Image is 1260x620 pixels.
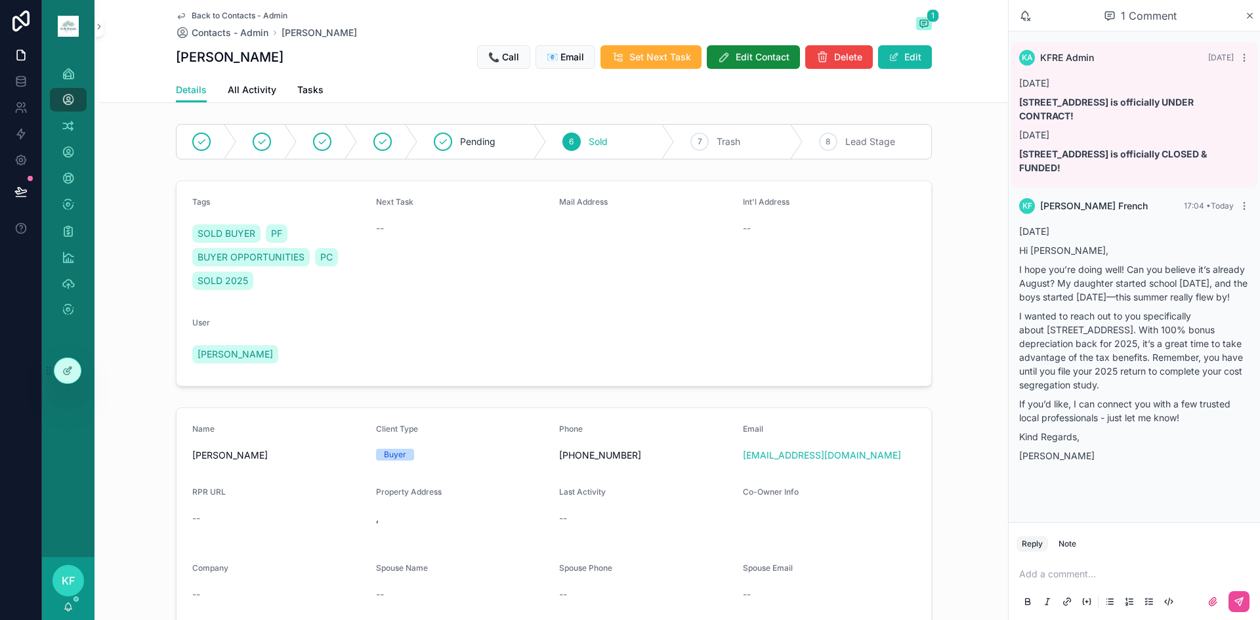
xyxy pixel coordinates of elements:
[1019,309,1249,392] p: I wanted to reach out to you specifically about [STREET_ADDRESS]. With 100% bonus depreciation ba...
[228,78,276,104] a: All Activity
[282,26,357,39] a: [PERSON_NAME]
[192,224,261,243] a: SOLD BUYER
[58,16,79,37] img: App logo
[1019,76,1249,90] p: [DATE]
[1017,536,1048,552] button: Reply
[1019,148,1207,173] strong: [STREET_ADDRESS] is officially CLOSED & FUNDED!
[460,135,495,148] span: Pending
[916,17,932,33] button: 1
[192,512,200,525] span: --
[228,83,276,96] span: All Activity
[743,197,789,207] span: Int'l Address
[376,588,384,601] span: --
[927,9,939,22] span: 1
[569,136,574,147] span: 6
[834,51,862,64] span: Delete
[376,424,418,434] span: Client Type
[192,563,228,573] span: Company
[198,227,255,240] span: SOLD BUYER
[878,45,932,69] button: Edit
[192,272,253,290] a: SOLD 2025
[1121,8,1177,24] span: 1 Comment
[1019,243,1249,257] p: Hi [PERSON_NAME],
[805,45,873,69] button: Delete
[743,563,793,573] span: Spouse Email
[266,224,287,243] a: PF
[176,78,207,103] a: Details
[198,251,304,264] span: BUYER OPPORTUNITIES
[176,48,283,66] h1: [PERSON_NAME]
[1184,201,1234,211] span: 17:04 • Today
[559,563,612,573] span: Spouse Phone
[743,222,751,235] span: --
[743,588,751,601] span: --
[1019,128,1249,142] p: [DATE]
[559,424,583,434] span: Phone
[743,424,763,434] span: Email
[1022,52,1033,63] span: KA
[376,512,549,525] span: ,
[826,136,830,147] span: 8
[192,487,226,497] span: RPR URL
[743,487,799,497] span: Co-Owner Info
[297,78,324,104] a: Tasks
[589,135,608,148] span: Sold
[736,51,789,64] span: Edit Contact
[1019,397,1249,424] p: If you’d like, I can connect you with a few trusted local professionals - just let me know!
[629,51,691,64] span: Set Next Task
[320,251,333,264] span: PC
[176,26,268,39] a: Contacts - Admin
[559,449,732,462] span: [PHONE_NUMBER]
[376,563,428,573] span: Spouse Name
[1019,430,1249,444] p: Kind Regards,
[192,318,210,327] span: User
[192,26,268,39] span: Contacts - Admin
[315,248,338,266] a: PC
[845,135,895,148] span: Lead Stage
[192,10,287,21] span: Back to Contacts - Admin
[176,10,287,21] a: Back to Contacts - Admin
[559,512,567,525] span: --
[600,45,702,69] button: Set Next Task
[535,45,595,69] button: 📧 Email
[1022,201,1032,211] span: KF
[192,424,215,434] span: Name
[1053,536,1081,552] button: Note
[42,52,94,339] div: scrollable content
[488,51,519,64] span: 📞 Call
[1019,96,1194,121] strong: [STREET_ADDRESS] is officially UNDER CONTRACT!
[707,45,800,69] button: Edit Contact
[1019,262,1249,304] p: I hope you’re doing well! Can you believe it’s already August? My daughter started school [DATE],...
[743,449,901,462] a: [EMAIL_ADDRESS][DOMAIN_NAME]
[717,135,740,148] span: Trash
[559,197,608,207] span: Mail Address
[192,449,366,462] span: [PERSON_NAME]
[192,248,310,266] a: BUYER OPPORTUNITIES
[1019,449,1249,463] p: [PERSON_NAME]
[698,136,702,147] span: 7
[192,345,278,363] a: [PERSON_NAME]
[1040,199,1148,213] span: [PERSON_NAME] French
[559,588,567,601] span: --
[192,197,210,207] span: Tags
[198,348,273,361] span: [PERSON_NAME]
[1208,52,1234,62] span: [DATE]
[62,573,75,589] span: KF
[1059,539,1076,549] div: Note
[384,449,406,461] div: Buyer
[376,487,442,497] span: Property Address
[1019,224,1249,238] p: [DATE]
[376,222,384,235] span: --
[559,487,606,497] span: Last Activity
[271,227,282,240] span: PF
[297,83,324,96] span: Tasks
[547,51,584,64] span: 📧 Email
[376,197,413,207] span: Next Task
[477,45,530,69] button: 📞 Call
[1040,51,1094,64] span: KFRE Admin
[176,83,207,96] span: Details
[198,274,248,287] span: SOLD 2025
[192,588,200,601] span: --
